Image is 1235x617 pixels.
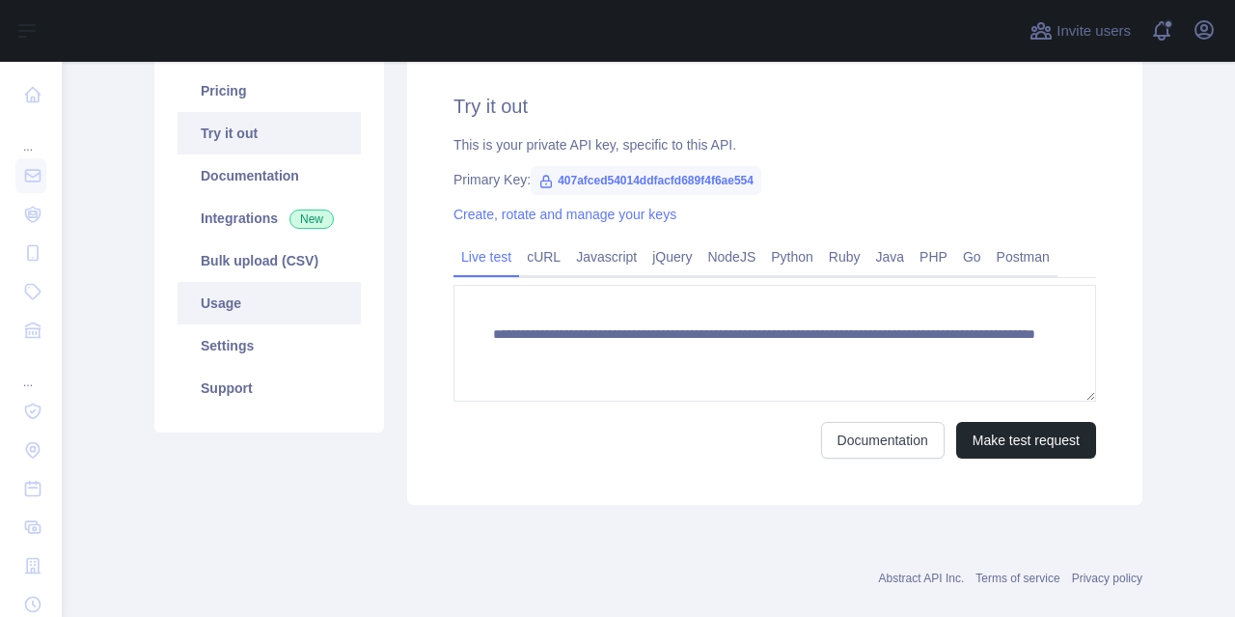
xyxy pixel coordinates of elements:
[178,197,361,239] a: Integrations New
[821,241,868,272] a: Ruby
[453,135,1096,154] div: This is your private API key, specific to this API.
[1072,572,1142,585] a: Privacy policy
[568,241,645,272] a: Javascript
[453,207,676,222] a: Create, rotate and manage your keys
[453,93,1096,120] h2: Try it out
[868,241,913,272] a: Java
[15,116,46,154] div: ...
[519,241,568,272] a: cURL
[975,572,1059,585] a: Terms of service
[453,241,519,272] a: Live test
[178,70,361,112] a: Pricing
[178,112,361,154] a: Try it out
[178,154,361,197] a: Documentation
[178,367,361,409] a: Support
[955,241,989,272] a: Go
[15,351,46,390] div: ...
[821,422,945,459] a: Documentation
[989,241,1057,272] a: Postman
[178,239,361,282] a: Bulk upload (CSV)
[1057,20,1131,42] span: Invite users
[956,422,1096,459] button: Make test request
[531,166,761,195] span: 407afced54014ddfacfd689f4f6ae554
[912,241,955,272] a: PHP
[453,170,1096,189] div: Primary Key:
[700,241,763,272] a: NodeJS
[289,210,334,229] span: New
[645,241,700,272] a: jQuery
[178,324,361,367] a: Settings
[879,572,965,585] a: Abstract API Inc.
[763,241,821,272] a: Python
[1026,15,1135,46] button: Invite users
[178,282,361,324] a: Usage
